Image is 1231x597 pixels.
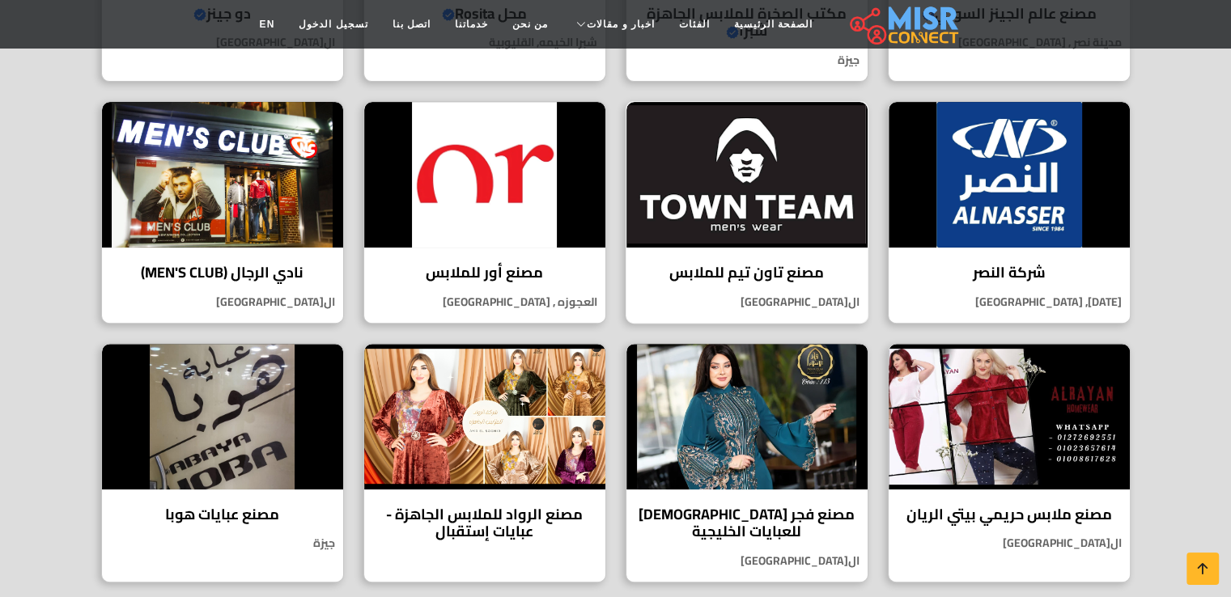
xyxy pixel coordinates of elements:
[901,264,1118,282] h4: شركة النصر
[878,343,1140,582] a: مصنع ملابس حريمي بيتي الريان مصنع ملابس حريمي بيتي الريان ال[GEOGRAPHIC_DATA]
[376,506,593,540] h4: مصنع الرواد للملابس الجاهزة - عبايات إستقبال
[364,294,605,311] p: العجوزه , [GEOGRAPHIC_DATA]
[889,34,1130,51] p: مدينة نصر , [GEOGRAPHIC_DATA]
[102,34,343,51] p: ال[GEOGRAPHIC_DATA]
[102,535,343,552] p: جيزة
[380,9,443,40] a: اتصل بنا
[626,294,868,311] p: ال[GEOGRAPHIC_DATA]
[364,102,605,248] img: مصنع أور للملابس
[114,506,331,523] h4: مصنع عبايات هوبا
[626,102,868,248] img: مصنع تاون تيم للملابس
[91,101,354,324] a: نادي الرجال (MEN'S CLUB) نادي الرجال (MEN'S CLUB) ال[GEOGRAPHIC_DATA]
[889,294,1130,311] p: [DATE], [GEOGRAPHIC_DATA]
[102,102,343,248] img: نادي الرجال (MEN'S CLUB)
[667,9,722,40] a: الفئات
[560,9,667,40] a: اخبار و مقالات
[878,101,1140,324] a: شركة النصر شركة النصر [DATE], [GEOGRAPHIC_DATA]
[287,9,380,40] a: تسجيل الدخول
[901,506,1118,523] h4: مصنع ملابس حريمي بيتي الريان
[616,343,878,582] a: مصنع فجر الإسلام للعبايات الخليجية مصنع فجر [DEMOGRAPHIC_DATA] للعبايات الخليجية ال[GEOGRAPHIC_DATA]
[626,553,868,569] p: ال[GEOGRAPHIC_DATA]
[354,343,616,582] a: مصنع الرواد للملابس الجاهزة - عبايات إستقبال مصنع الرواد للملابس الجاهزة - عبايات إستقبال
[616,101,878,324] a: مصنع تاون تيم للملابس مصنع تاون تيم للملابس ال[GEOGRAPHIC_DATA]
[354,101,616,324] a: مصنع أور للملابس مصنع أور للملابس العجوزه , [GEOGRAPHIC_DATA]
[114,264,331,282] h4: نادي الرجال (MEN'S CLUB)
[639,506,855,540] h4: مصنع فجر [DEMOGRAPHIC_DATA] للعبايات الخليجية
[639,264,855,282] h4: مصنع تاون تيم للملابس
[722,9,825,40] a: الصفحة الرئيسية
[626,52,868,69] p: جيزة
[500,9,560,40] a: من نحن
[626,344,868,489] img: مصنع فجر الإسلام للعبايات الخليجية
[850,4,958,44] img: main.misr_connect
[91,343,354,582] a: مصنع عبايات هوبا مصنع عبايات هوبا جيزة
[587,17,655,32] span: اخبار و مقالات
[889,344,1130,489] img: مصنع ملابس حريمي بيتي الريان
[248,9,287,40] a: EN
[102,344,343,489] img: مصنع عبايات هوبا
[443,9,500,40] a: خدماتنا
[102,294,343,311] p: ال[GEOGRAPHIC_DATA]
[364,344,605,489] img: مصنع الرواد للملابس الجاهزة - عبايات إستقبال
[889,102,1130,248] img: شركة النصر
[889,535,1130,552] p: ال[GEOGRAPHIC_DATA]
[376,264,593,282] h4: مصنع أور للملابس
